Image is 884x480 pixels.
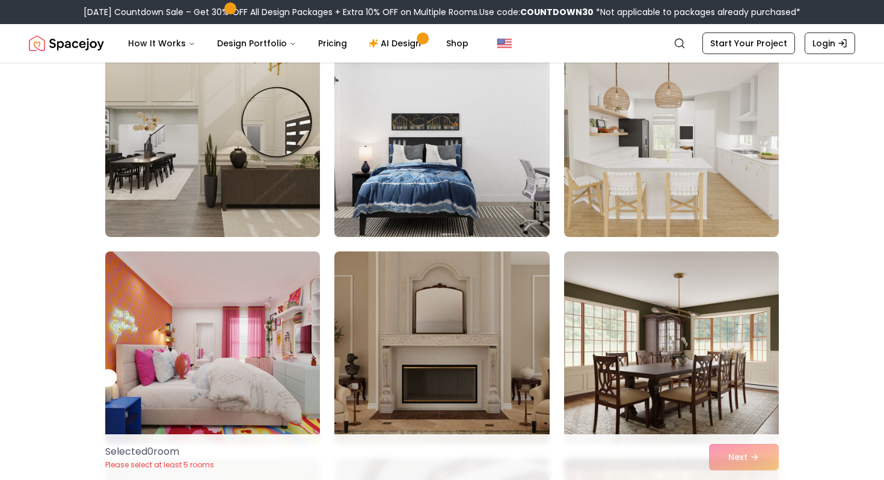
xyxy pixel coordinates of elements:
[329,40,554,242] img: Room room-14
[437,31,478,55] a: Shop
[105,251,320,444] img: Room room-16
[29,31,104,55] img: Spacejoy Logo
[594,6,800,18] span: *Not applicable to packages already purchased*
[564,45,779,237] img: Room room-15
[702,32,795,54] a: Start Your Project
[207,31,306,55] button: Design Portfolio
[29,24,855,63] nav: Global
[520,6,594,18] b: COUNTDOWN30
[308,31,357,55] a: Pricing
[84,6,800,18] div: [DATE] Countdown Sale – Get 30% OFF All Design Packages + Extra 10% OFF on Multiple Rooms.
[479,6,594,18] span: Use code:
[29,31,104,55] a: Spacejoy
[564,251,779,444] img: Room room-18
[105,445,214,459] p: Selected 0 room
[105,45,320,237] img: Room room-13
[334,251,549,444] img: Room room-17
[497,36,512,51] img: United States
[105,460,214,470] p: Please select at least 5 rooms
[118,31,205,55] button: How It Works
[118,31,478,55] nav: Main
[805,32,855,54] a: Login
[359,31,434,55] a: AI Design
